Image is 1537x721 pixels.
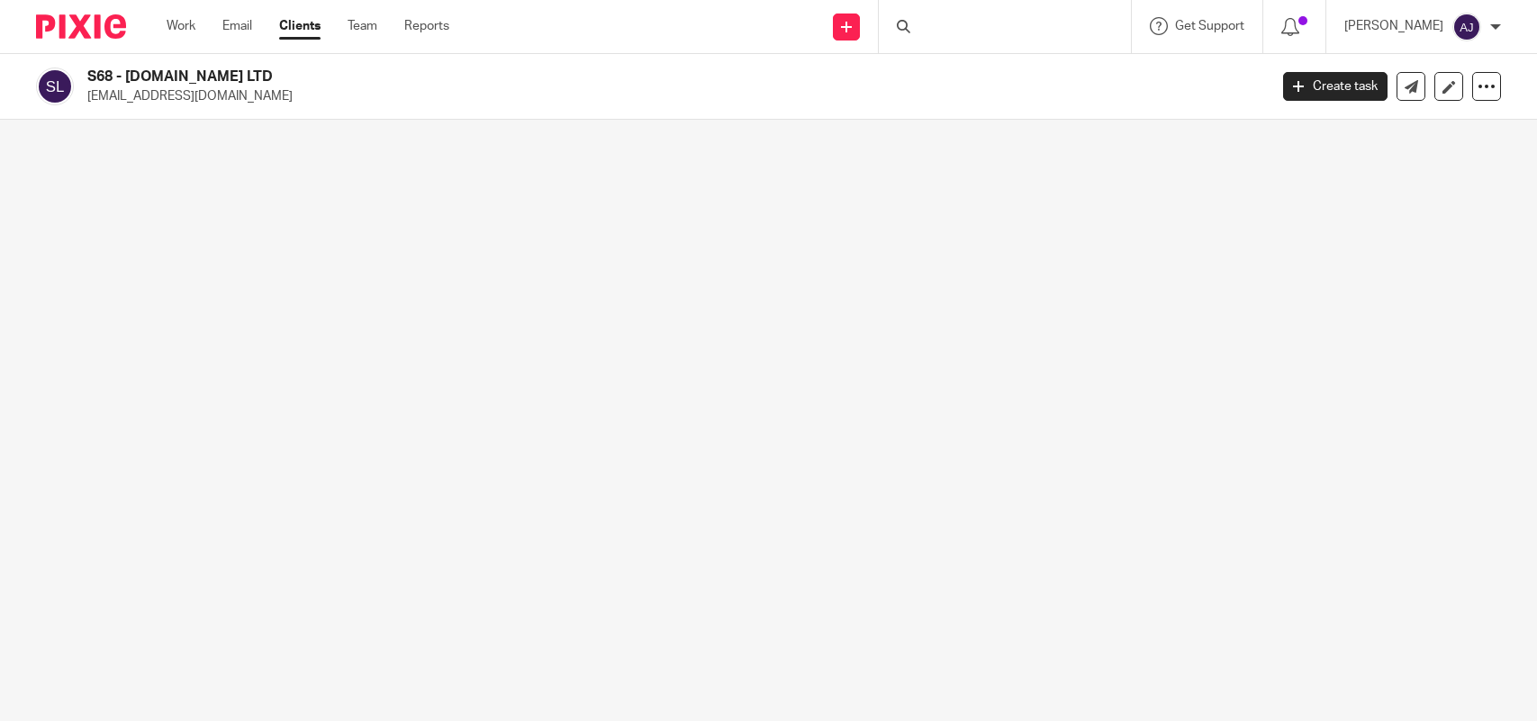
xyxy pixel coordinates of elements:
a: Work [167,17,195,35]
img: svg%3E [1452,13,1481,41]
a: Reports [404,17,449,35]
span: Get Support [1175,20,1244,32]
img: Pixie [36,14,126,39]
a: Clients [279,17,321,35]
a: Email [222,17,252,35]
h2: S68 - [DOMAIN_NAME] LTD [87,68,1022,86]
a: Team [348,17,377,35]
img: svg%3E [36,68,74,105]
p: [EMAIL_ADDRESS][DOMAIN_NAME] [87,87,1256,105]
a: Create task [1283,72,1388,101]
p: [PERSON_NAME] [1344,17,1443,35]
